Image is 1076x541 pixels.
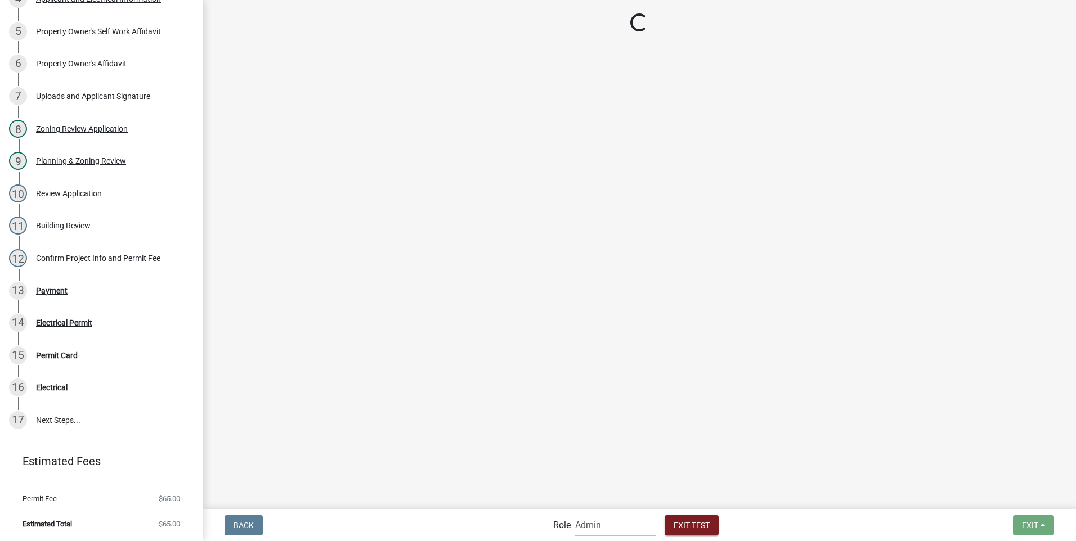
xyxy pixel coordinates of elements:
label: Role [553,521,571,530]
div: 6 [9,55,27,73]
div: 7 [9,87,27,105]
a: Estimated Fees [9,450,185,472]
span: Permit Fee [23,495,57,502]
div: Review Application [36,190,102,197]
button: Back [225,515,263,535]
div: 8 [9,120,27,138]
div: 10 [9,184,27,202]
div: Payment [36,287,68,295]
span: Exit [1022,520,1038,529]
button: Exit Test [665,515,719,535]
span: $65.00 [159,495,180,502]
div: Property Owner's Self Work Affidavit [36,28,161,35]
div: Planning & Zoning Review [36,157,126,165]
div: Uploads and Applicant Signature [36,92,150,100]
div: Electrical Permit [36,319,92,327]
div: 12 [9,249,27,267]
div: 11 [9,217,27,235]
div: Zoning Review Application [36,125,128,133]
span: Exit Test [674,520,710,529]
div: Building Review [36,222,91,229]
div: 15 [9,346,27,364]
div: 17 [9,411,27,429]
div: Confirm Project Info and Permit Fee [36,254,160,262]
div: 13 [9,282,27,300]
button: Exit [1013,515,1054,535]
div: 16 [9,378,27,396]
div: Property Owner's Affidavit [36,60,127,67]
div: Permit Card [36,351,78,359]
div: 14 [9,314,27,332]
span: $65.00 [159,520,180,528]
div: Electrical [36,384,68,391]
div: 5 [9,22,27,40]
span: Estimated Total [23,520,72,528]
div: 9 [9,152,27,170]
span: Back [234,520,254,529]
